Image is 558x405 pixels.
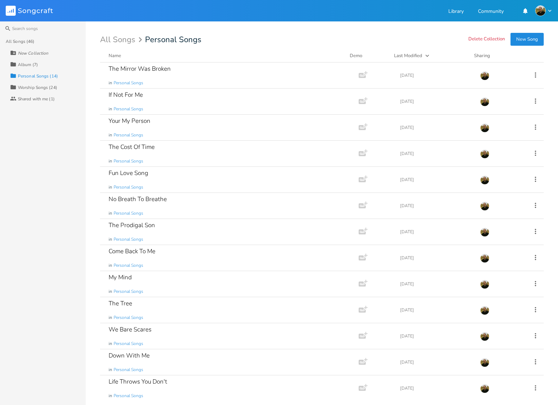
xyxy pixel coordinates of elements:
[18,97,55,101] div: Shared with me (1)
[114,236,143,242] span: Personal Songs
[145,36,201,44] span: Personal Songs
[400,386,472,390] div: [DATE]
[114,341,143,347] span: Personal Songs
[114,158,143,164] span: Personal Songs
[18,74,58,78] div: Personal Songs (14)
[109,106,112,112] span: in
[109,144,155,150] div: The Cost Of Time
[480,149,489,159] img: Jordan Jankoviak
[109,184,112,190] span: in
[480,358,489,367] img: Jordan Jankoviak
[109,315,112,321] span: in
[18,51,48,55] div: New Collection
[535,5,546,16] img: Jordan Jankoviak
[109,210,112,216] span: in
[350,52,385,59] div: Demo
[114,184,143,190] span: Personal Songs
[394,52,422,59] div: Last Modified
[109,80,112,86] span: in
[114,315,143,321] span: Personal Songs
[109,379,167,385] div: Life Throws You Don't
[109,52,121,59] div: Name
[480,384,489,393] img: Jordan Jankoviak
[100,36,144,43] div: All Songs
[400,73,472,77] div: [DATE]
[400,360,472,364] div: [DATE]
[109,262,112,269] span: in
[109,393,112,399] span: in
[400,334,472,338] div: [DATE]
[480,201,489,211] img: Jordan Jankoviak
[480,123,489,132] img: Jordan Jankoviak
[114,80,143,86] span: Personal Songs
[394,52,465,59] button: Last Modified
[114,393,143,399] span: Personal Songs
[480,332,489,341] img: Jordan Jankoviak
[480,227,489,237] img: Jordan Jankoviak
[18,85,57,90] div: Worship Songs (24)
[109,274,132,280] div: My Mind
[18,62,38,67] div: Album (7)
[109,132,112,138] span: in
[400,177,472,182] div: [DATE]
[448,9,464,15] a: Library
[109,196,167,202] div: No Breath To Breathe
[400,125,472,130] div: [DATE]
[109,367,112,373] span: in
[480,306,489,315] img: Jordan Jankoviak
[468,36,505,42] button: Delete Collection
[109,300,132,306] div: The Tree
[474,52,517,59] div: Sharing
[109,66,171,72] div: The Mirror Was Broken
[114,289,143,295] span: Personal Songs
[480,97,489,106] img: Jordan Jankoviak
[480,175,489,185] img: Jordan Jankoviak
[400,256,472,260] div: [DATE]
[478,9,504,15] a: Community
[109,118,150,124] div: Your My Person
[109,289,112,295] span: in
[480,71,489,80] img: Jordan Jankoviak
[510,33,544,46] button: New Song
[109,248,155,254] div: Come Back To Me
[109,158,112,164] span: in
[109,236,112,242] span: in
[109,352,150,359] div: Down With Me
[109,341,112,347] span: in
[109,222,155,228] div: The Prodigal Son
[400,204,472,208] div: [DATE]
[114,367,143,373] span: Personal Songs
[400,99,472,104] div: [DATE]
[109,52,341,59] button: Name
[400,282,472,286] div: [DATE]
[6,39,34,44] div: All Songs (46)
[114,132,143,138] span: Personal Songs
[114,210,143,216] span: Personal Songs
[400,151,472,156] div: [DATE]
[480,254,489,263] img: Jordan Jankoviak
[109,326,151,332] div: We Bare Scares
[114,262,143,269] span: Personal Songs
[114,106,143,112] span: Personal Songs
[480,280,489,289] img: Jordan Jankoviak
[400,230,472,234] div: [DATE]
[400,308,472,312] div: [DATE]
[109,92,143,98] div: If Not For Me
[109,170,148,176] div: Fun Love Song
